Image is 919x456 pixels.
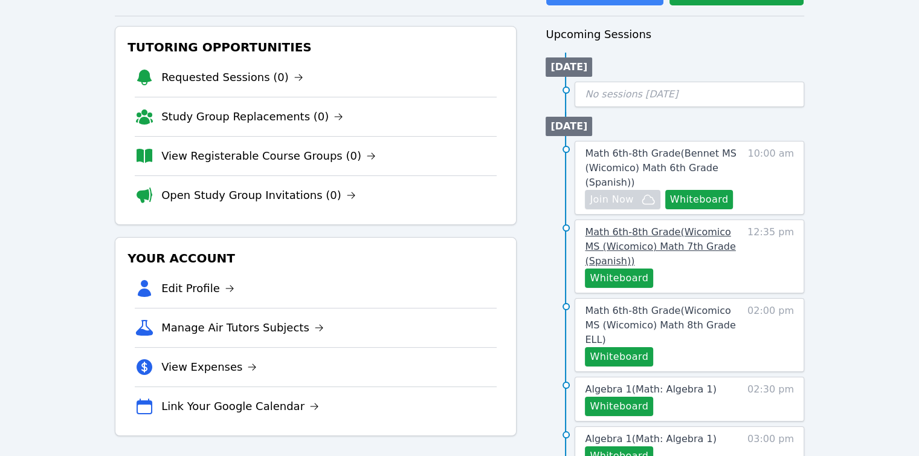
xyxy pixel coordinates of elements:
span: Join Now [590,192,633,207]
li: [DATE] [546,57,592,77]
h3: Tutoring Opportunities [125,36,506,58]
button: Join Now [585,190,660,209]
span: 10:00 am [747,146,794,209]
h3: Upcoming Sessions [546,26,804,43]
a: Math 6th-8th Grade(Bennet MS (Wicomico) Math 6th Grade (Spanish)) [585,146,741,190]
a: Study Group Replacements (0) [161,108,343,125]
a: Link Your Google Calendar [161,398,319,415]
a: Edit Profile [161,280,234,297]
li: [DATE] [546,117,592,136]
button: Whiteboard [585,269,653,288]
a: View Expenses [161,359,257,376]
a: Manage Air Tutors Subjects [161,319,324,336]
a: Algebra 1(Math: Algebra 1) [585,382,716,397]
a: Math 6th-8th Grade(Wicomico MS (Wicomico) Math 7th Grade (Spanish)) [585,225,741,269]
a: Algebra 1(Math: Algebra 1) [585,432,716,446]
span: Math 6th-8th Grade ( Bennet MS (Wicomico) Math 6th Grade (Spanish) ) [585,148,736,188]
a: Math 6th-8th Grade(Wicomico MS (Wicomico) Math 8th Grade ELL) [585,304,741,347]
a: View Registerable Course Groups (0) [161,148,376,164]
span: 12:35 pm [747,225,794,288]
span: Math 6th-8th Grade ( Wicomico MS (Wicomico) Math 8th Grade ELL ) [585,305,735,345]
span: Algebra 1 ( Math: Algebra 1 ) [585,433,716,445]
button: Whiteboard [585,347,653,366]
button: Whiteboard [665,190,734,209]
span: 02:00 pm [747,304,794,366]
h3: Your Account [125,247,506,269]
button: Whiteboard [585,397,653,416]
span: No sessions [DATE] [585,88,678,100]
a: Requested Sessions (0) [161,69,303,86]
span: Math 6th-8th Grade ( Wicomico MS (Wicomico) Math 7th Grade (Spanish) ) [585,226,735,267]
span: Algebra 1 ( Math: Algebra 1 ) [585,383,716,395]
span: 02:30 pm [747,382,794,416]
a: Open Study Group Invitations (0) [161,187,356,204]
